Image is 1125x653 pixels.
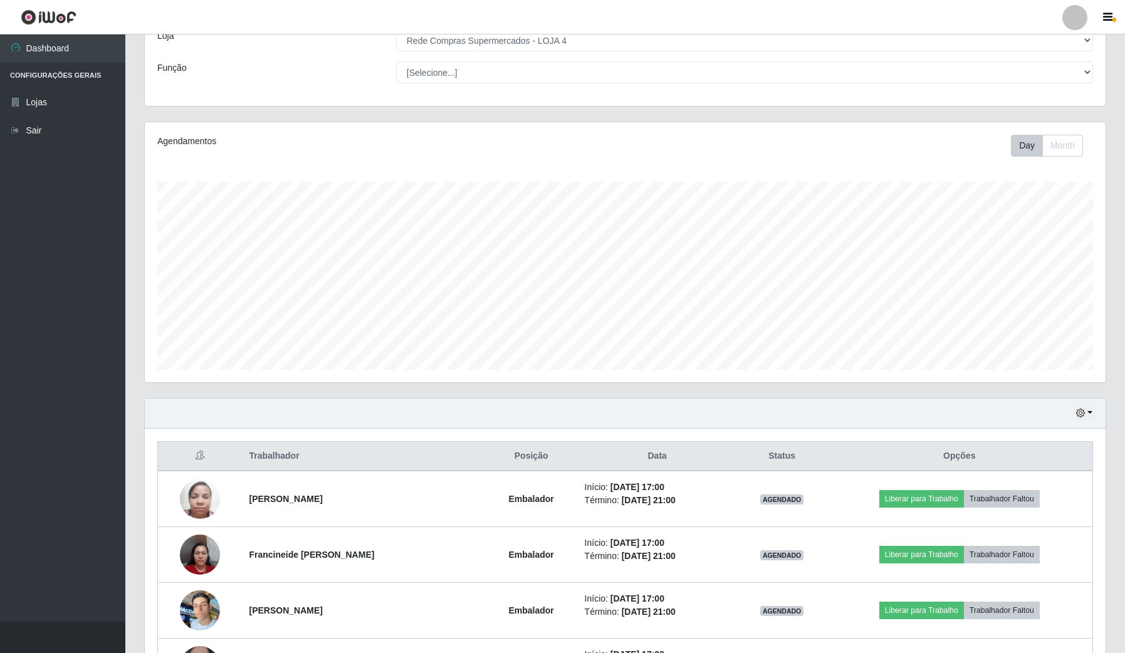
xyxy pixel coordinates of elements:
[964,546,1040,563] button: Trabalhador Faltou
[760,550,804,560] span: AGENDADO
[879,602,964,619] button: Liberar para Trabalho
[249,494,322,504] strong: [PERSON_NAME]
[508,550,553,560] strong: Embalador
[827,442,1093,471] th: Opções
[1011,135,1093,157] div: Toolbar with button groups
[585,536,730,550] li: Início:
[249,550,374,560] strong: Francineide [PERSON_NAME]
[241,442,485,471] th: Trabalhador
[508,605,553,615] strong: Embalador
[760,606,804,616] span: AGENDADO
[1011,135,1043,157] button: Day
[610,593,664,603] time: [DATE] 17:00
[738,442,827,471] th: Status
[622,495,676,505] time: [DATE] 21:00
[610,538,664,548] time: [DATE] 17:00
[508,494,553,504] strong: Embalador
[585,494,730,507] li: Término:
[610,482,664,492] time: [DATE] 17:00
[964,602,1040,619] button: Trabalhador Faltou
[1011,135,1083,157] div: First group
[21,9,76,25] img: CoreUI Logo
[157,29,174,43] label: Loja
[180,472,220,525] img: 1678404349838.jpeg
[486,442,577,471] th: Posição
[879,490,964,508] button: Liberar para Trabalho
[180,583,220,637] img: 1739125948562.jpeg
[1042,135,1083,157] button: Month
[157,135,536,148] div: Agendamentos
[180,528,220,581] img: 1735852864597.jpeg
[157,61,187,75] label: Função
[585,550,730,563] li: Término:
[622,551,676,561] time: [DATE] 21:00
[585,592,730,605] li: Início:
[964,490,1040,508] button: Trabalhador Faltou
[585,605,730,619] li: Término:
[879,546,964,563] button: Liberar para Trabalho
[249,605,322,615] strong: [PERSON_NAME]
[577,442,738,471] th: Data
[622,607,676,617] time: [DATE] 21:00
[585,481,730,494] li: Início:
[760,494,804,504] span: AGENDADO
